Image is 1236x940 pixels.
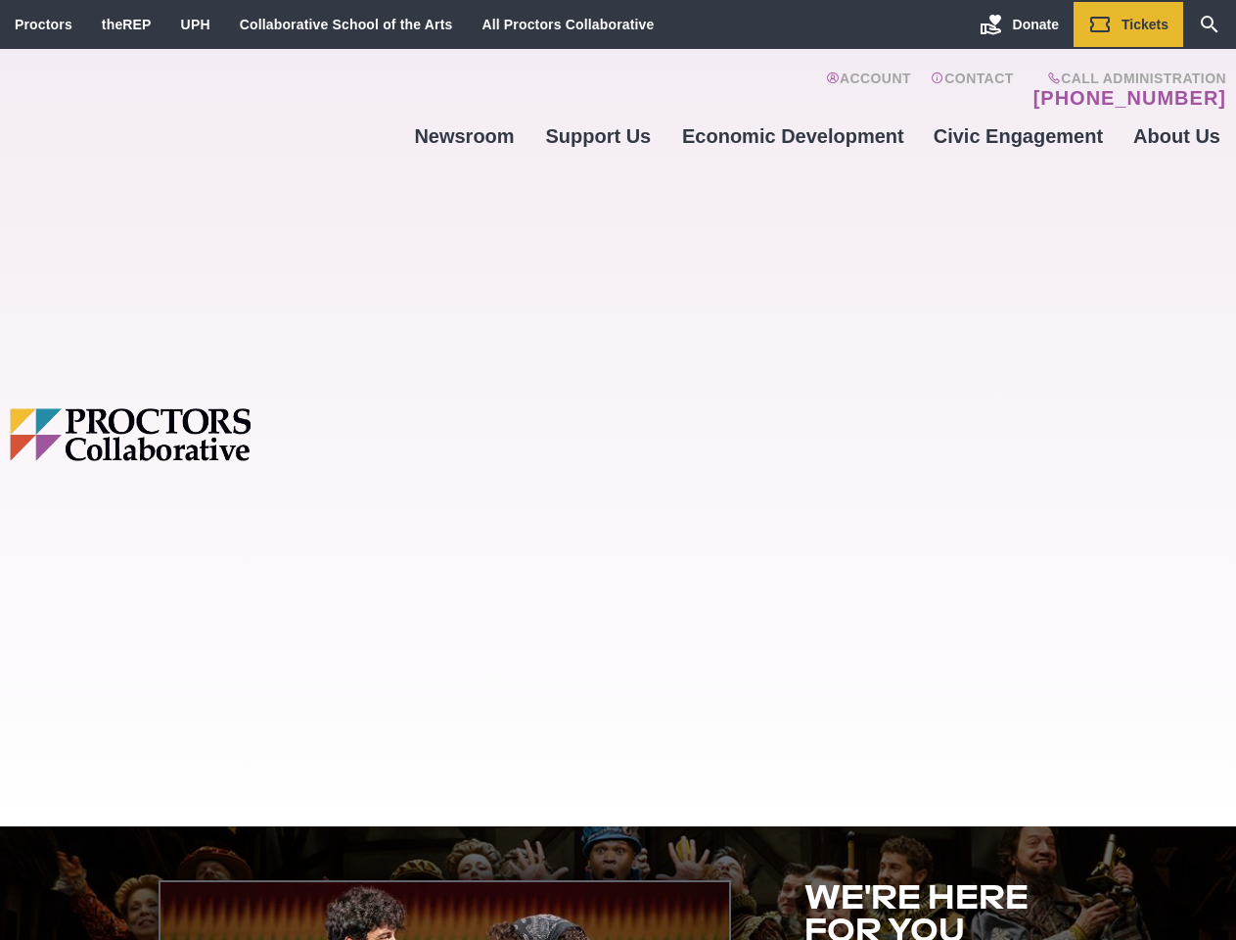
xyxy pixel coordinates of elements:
[399,110,528,163] a: Newsroom
[1183,2,1236,47] a: Search
[1118,110,1236,163] a: About Us
[481,17,654,32] a: All Proctors Collaborative
[1028,70,1226,86] span: Call Administration
[1074,2,1183,47] a: Tickets
[667,110,919,163] a: Economic Development
[919,110,1118,163] a: Civic Engagement
[529,110,667,163] a: Support Us
[240,17,453,32] a: Collaborative School of the Arts
[826,70,911,110] a: Account
[15,17,72,32] a: Proctors
[10,408,399,460] img: Proctors logo
[181,17,210,32] a: UPH
[1013,17,1059,32] span: Donate
[931,70,1014,110] a: Contact
[1033,86,1226,110] a: [PHONE_NUMBER]
[965,2,1074,47] a: Donate
[1122,17,1168,32] span: Tickets
[102,17,152,32] a: theREP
